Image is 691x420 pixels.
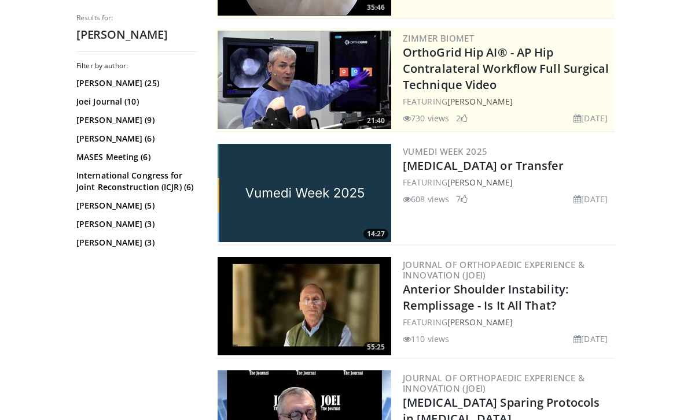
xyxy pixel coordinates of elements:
[403,193,449,205] li: 608 views
[76,151,195,163] a: MASES Meeting (6)
[447,177,513,188] a: [PERSON_NAME]
[447,96,513,107] a: [PERSON_NAME]
[218,31,391,129] img: 96a9cbbb-25ee-4404-ab87-b32d60616ad7.300x170_q85_crop-smart_upscale.jpg
[76,114,195,126] a: [PERSON_NAME] (9)
[76,96,195,107] a: Joei Journal (10)
[76,133,195,144] a: [PERSON_NAME] (6)
[76,77,195,89] a: [PERSON_NAME] (25)
[76,200,195,211] a: [PERSON_NAME] (5)
[363,116,388,126] span: 21:40
[403,316,612,328] div: FEATURING
[403,333,449,345] li: 110 views
[403,372,585,394] a: Journal of Orthopaedic Experience & Innovation (JOEI)
[403,32,474,44] a: Zimmer Biomet
[403,158,564,173] a: [MEDICAL_DATA] or Transfer
[218,144,391,242] img: 985ad6c2-8ce1-4160-8a7f-8647d918f718.jpg.300x170_q85_crop-smart_upscale.jpg
[76,170,195,193] a: International Congress for Joint Reconstruction (ICJR) (6)
[218,257,391,355] a: 55:25
[218,257,391,355] img: 3b48bf42-fdcd-4178-941f-67275b319f69.300x170_q85_crop-smart_upscale.jpg
[456,112,468,124] li: 2
[218,144,391,242] a: 14:27
[76,61,198,70] h3: Filter by author:
[76,218,195,230] a: [PERSON_NAME] (3)
[76,27,198,42] h2: [PERSON_NAME]
[403,146,487,157] a: Vumedi Week 2025
[574,333,608,345] li: [DATE]
[403,112,449,124] li: 730 views
[403,95,612,107] div: FEATURING
[363,229,388,239] span: 14:27
[76,13,198,23] p: Results for:
[456,193,468,205] li: 7
[76,237,195,248] a: [PERSON_NAME] (3)
[363,342,388,352] span: 55:25
[574,193,608,205] li: [DATE]
[363,2,388,13] span: 35:46
[447,317,513,328] a: [PERSON_NAME]
[218,31,391,129] a: 21:40
[403,281,568,313] a: Anterior Shoulder Instability: Remplissage - Is It All That?
[574,112,608,124] li: [DATE]
[403,44,609,92] a: OrthoGrid Hip AI® - AP Hip Contralateral Workflow Full Surgical Technique Video
[403,176,612,188] div: FEATURING
[403,259,585,281] a: Journal of Orthopaedic Experience & Innovation (JOEI)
